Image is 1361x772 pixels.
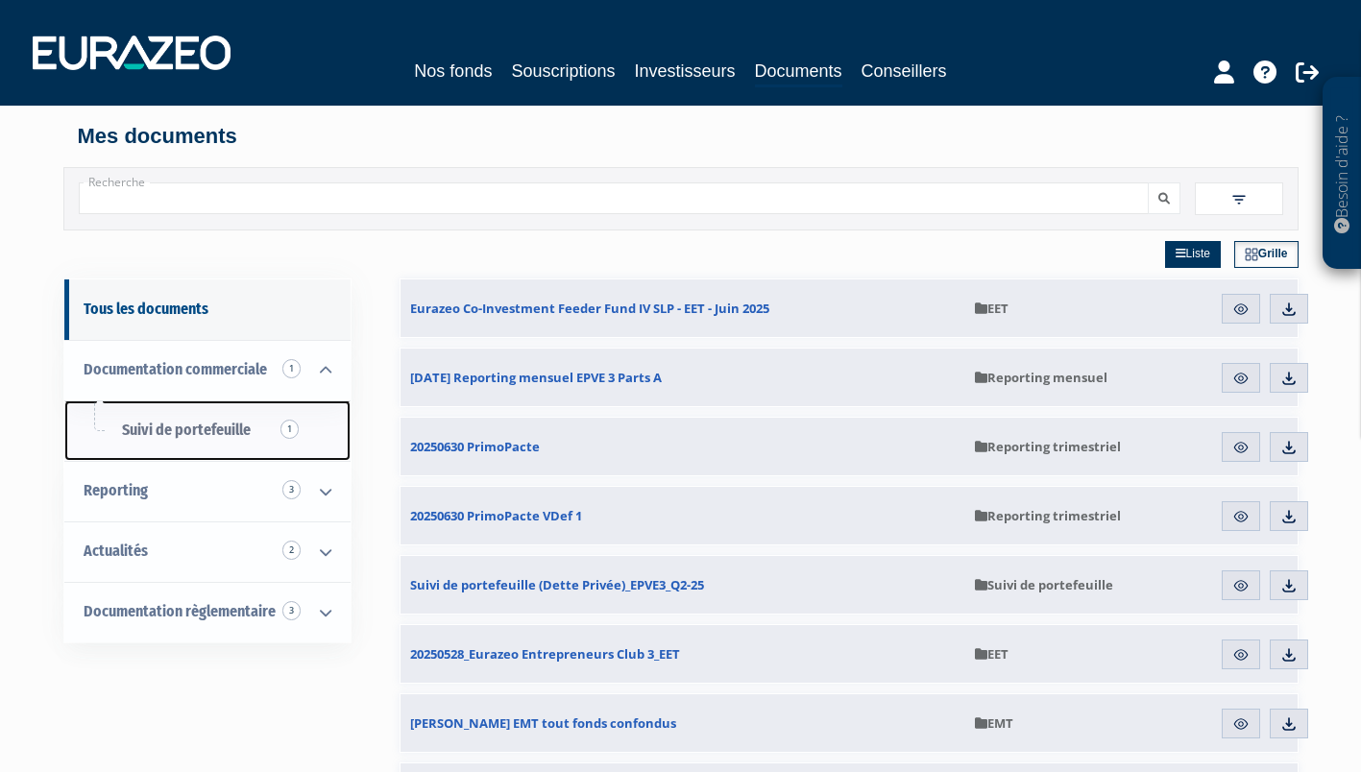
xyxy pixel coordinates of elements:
img: download.svg [1280,646,1298,663]
img: 1732889491-logotype_eurazeo_blanc_rvb.png [33,36,231,70]
span: Reporting mensuel [975,369,1107,386]
span: EMT [975,714,1013,732]
img: grid.svg [1245,248,1258,261]
img: download.svg [1280,301,1298,318]
a: Tous les documents [64,279,351,340]
span: EET [975,645,1009,663]
a: 20250630 PrimoPacte VDef 1 [401,487,965,544]
img: eye.svg [1232,439,1250,456]
span: [PERSON_NAME] EMT tout fonds confondus [410,714,676,732]
img: eye.svg [1232,577,1250,594]
a: Actualités 2 [64,521,351,582]
a: [PERSON_NAME] EMT tout fonds confondus [401,694,965,752]
span: Suivi de portefeuille [975,576,1113,593]
a: Conseillers [862,58,947,84]
span: 20250630 PrimoPacte VDef 1 [410,507,582,524]
a: 20250528_Eurazeo Entrepreneurs Club 3_EET [401,625,965,683]
span: 20250630 PrimoPacte [410,438,540,455]
img: download.svg [1280,715,1298,733]
a: Suivi de portefeuille1 [64,400,351,461]
img: filter.svg [1230,191,1248,208]
a: Souscriptions [511,58,615,84]
span: 20250528_Eurazeo Entrepreneurs Club 3_EET [410,645,680,663]
img: eye.svg [1232,370,1250,387]
a: 20250630 PrimoPacte [401,418,965,475]
img: eye.svg [1232,715,1250,733]
span: Documentation commerciale [84,360,267,378]
img: download.svg [1280,439,1298,456]
span: Reporting trimestriel [975,438,1121,455]
a: [DATE] Reporting mensuel EPVE 3 Parts A [401,349,965,406]
p: Besoin d'aide ? [1331,87,1353,260]
a: Eurazeo Co-Investment Feeder Fund IV SLP - EET - Juin 2025 [401,279,965,337]
a: Documents [755,58,842,87]
a: Reporting 3 [64,461,351,521]
span: 1 [280,420,299,439]
a: Liste [1165,241,1221,268]
img: download.svg [1280,370,1298,387]
span: 2 [282,541,301,560]
img: eye.svg [1232,508,1250,525]
span: 3 [282,601,301,620]
img: download.svg [1280,508,1298,525]
span: EET [975,300,1009,317]
img: download.svg [1280,577,1298,594]
a: Suivi de portefeuille (Dette Privée)_EPVE3_Q2-25 [401,556,965,614]
span: 3 [282,480,301,499]
span: Suivi de portefeuille [122,421,251,439]
a: Documentation règlementaire 3 [64,582,351,642]
span: Documentation règlementaire [84,602,276,620]
span: [DATE] Reporting mensuel EPVE 3 Parts A [410,369,662,386]
img: eye.svg [1232,646,1250,663]
span: Eurazeo Co-Investment Feeder Fund IV SLP - EET - Juin 2025 [410,300,769,317]
span: Reporting trimestriel [975,507,1121,524]
a: Grille [1234,241,1299,268]
input: Recherche [79,182,1149,214]
img: eye.svg [1232,301,1250,318]
span: Reporting [84,481,148,499]
h4: Mes documents [78,125,1284,148]
span: Actualités [84,542,148,560]
a: Investisseurs [634,58,735,84]
a: Nos fonds [414,58,492,84]
a: Documentation commerciale 1 [64,340,351,400]
span: Suivi de portefeuille (Dette Privée)_EPVE3_Q2-25 [410,576,704,593]
span: 1 [282,359,301,378]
